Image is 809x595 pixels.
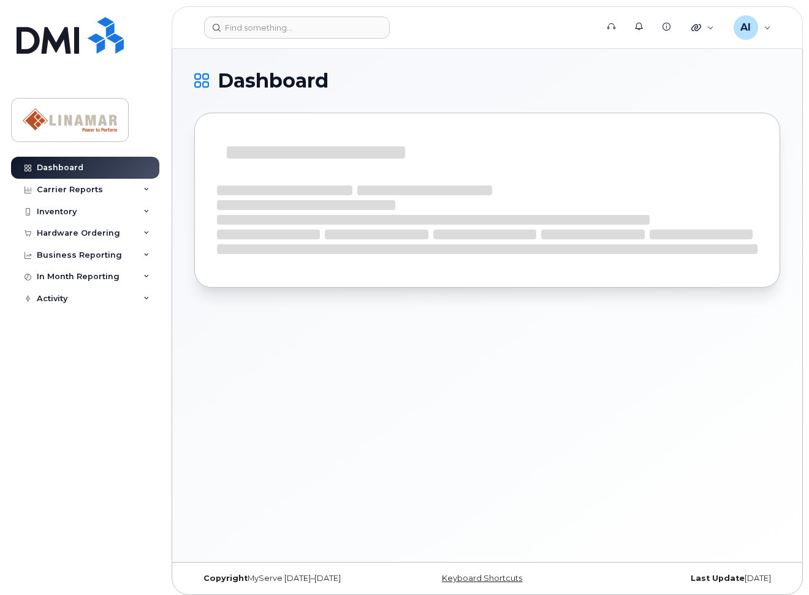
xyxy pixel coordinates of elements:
[691,574,745,583] strong: Last Update
[194,574,390,583] div: MyServe [DATE]–[DATE]
[203,574,248,583] strong: Copyright
[218,72,329,90] span: Dashboard
[442,574,522,583] a: Keyboard Shortcuts
[585,574,780,583] div: [DATE]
